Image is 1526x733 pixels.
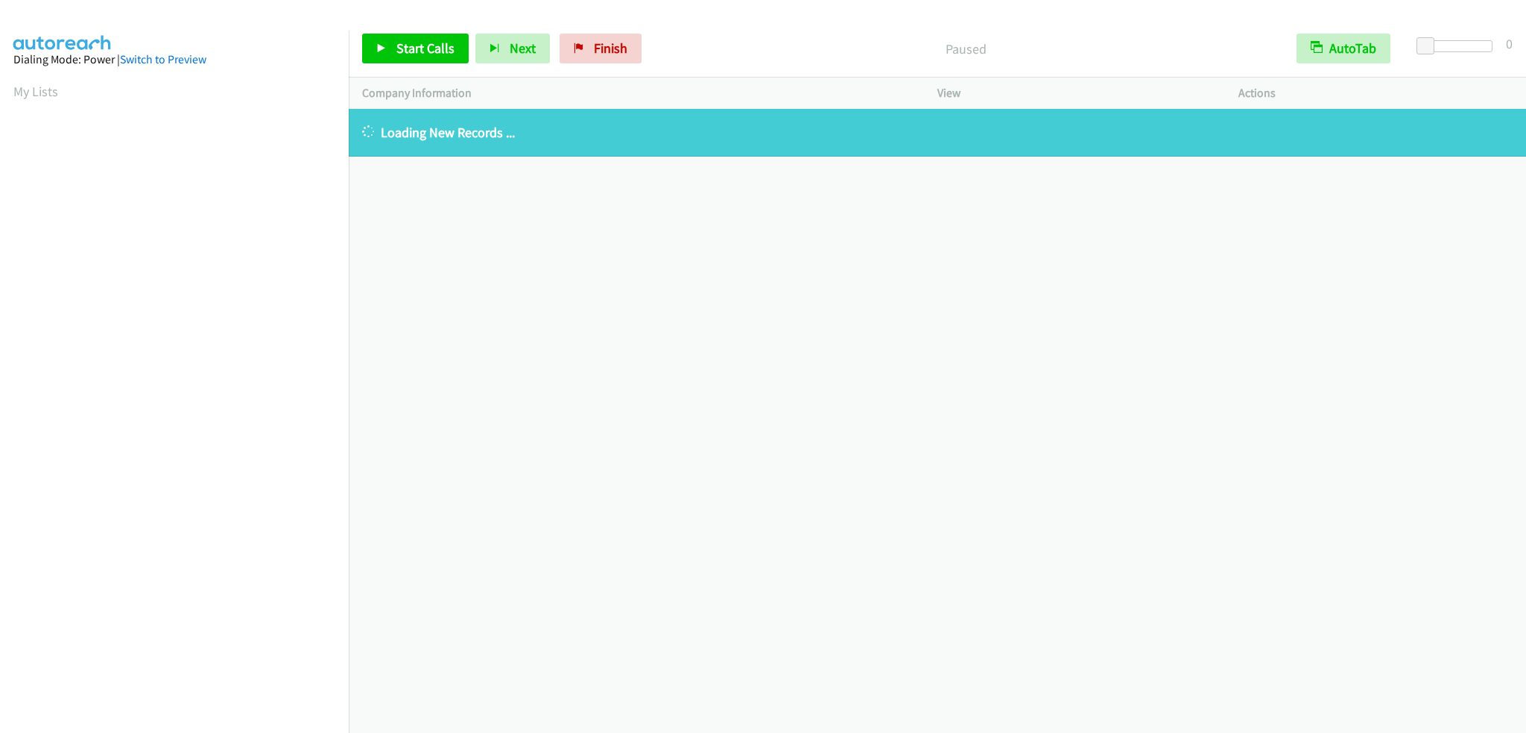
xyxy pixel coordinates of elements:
p: Company Information [362,84,911,102]
p: Loading New Records ... [362,122,1513,142]
div: Dialing Mode: Power | [13,51,335,69]
p: Paused [662,39,1270,59]
p: View [937,84,1212,102]
span: Next [510,40,536,57]
span: Start Calls [396,40,455,57]
div: Delay between calls (in seconds) [1424,40,1492,52]
p: Actions [1238,84,1513,102]
a: My Lists [13,83,58,100]
span: Finish [594,40,627,57]
a: Finish [560,34,642,63]
a: Switch to Preview [120,52,206,66]
button: Next [475,34,550,63]
button: AutoTab [1297,34,1390,63]
a: Start Calls [362,34,469,63]
div: 0 [1506,34,1513,54]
